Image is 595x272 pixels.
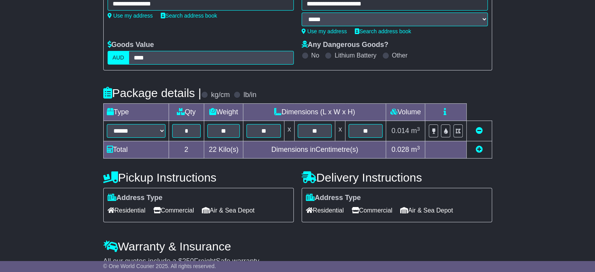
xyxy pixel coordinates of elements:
td: Type [103,104,169,121]
span: Commercial [352,204,392,216]
td: Total [103,141,169,159]
a: Use my address [302,28,347,34]
a: Remove this item [476,127,483,135]
td: Dimensions in Centimetre(s) [243,141,386,159]
label: Goods Value [108,41,154,49]
span: 250 [182,257,194,265]
a: Search address book [355,28,411,34]
h4: Warranty & Insurance [103,240,492,253]
td: x [284,121,294,141]
a: Use my address [108,13,153,19]
label: kg/cm [211,91,230,99]
td: Volume [386,104,425,121]
span: 0.028 [392,146,409,153]
span: Air & Sea Depot [202,204,255,216]
label: AUD [108,51,129,65]
span: 0.014 [392,127,409,135]
td: Qty [169,104,204,121]
span: m [411,127,420,135]
label: Address Type [108,194,163,202]
h4: Pickup Instructions [103,171,294,184]
sup: 3 [417,126,420,132]
a: Add new item [476,146,483,153]
div: All our quotes include a $ FreightSafe warranty. [103,257,492,266]
td: 2 [169,141,204,159]
span: © One World Courier 2025. All rights reserved. [103,263,216,269]
label: Other [392,52,408,59]
td: Weight [204,104,243,121]
sup: 3 [417,145,420,151]
a: Search address book [161,13,217,19]
span: 22 [209,146,217,153]
td: Kilo(s) [204,141,243,159]
span: Air & Sea Depot [400,204,453,216]
label: Lithium Battery [334,52,376,59]
td: Dimensions (L x W x H) [243,104,386,121]
h4: Delivery Instructions [302,171,492,184]
label: lb/in [243,91,256,99]
span: Residential [306,204,344,216]
span: Residential [108,204,146,216]
h4: Package details | [103,86,201,99]
td: x [335,121,345,141]
label: Any Dangerous Goods? [302,41,388,49]
span: m [411,146,420,153]
label: Address Type [306,194,361,202]
label: No [311,52,319,59]
span: Commercial [153,204,194,216]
